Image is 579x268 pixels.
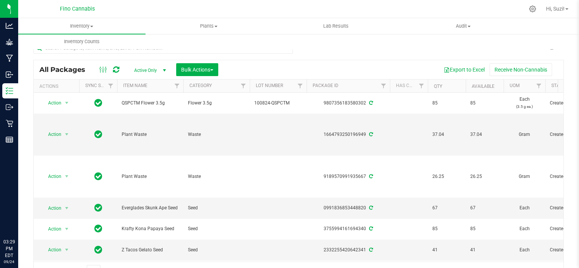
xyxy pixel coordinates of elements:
[188,225,245,232] span: Seed
[3,259,15,265] p: 09/24
[533,79,545,92] a: Filter
[470,204,499,212] span: 67
[432,246,461,254] span: 41
[189,83,212,88] a: Category
[188,131,245,138] span: Waste
[41,98,62,108] span: Action
[508,96,541,110] span: Each
[368,247,373,252] span: Sync from Compliance System
[400,18,527,34] a: Audit
[176,63,218,76] button: Bulk Actions
[432,204,461,212] span: 67
[470,246,499,254] span: 41
[434,84,442,89] a: Qty
[305,204,391,212] div: 0991836853448820
[237,79,250,92] a: Filter
[18,18,146,34] a: Inventory
[415,79,428,92] a: Filter
[94,223,102,234] span: In Sync
[272,18,400,34] a: Lab Results
[508,103,541,110] p: (3.5 g ea.)
[470,225,499,232] span: 85
[62,224,72,234] span: select
[368,100,373,106] span: Sync from Compliance System
[313,23,359,30] span: Lab Results
[432,225,461,232] span: 85
[368,226,373,231] span: Sync from Compliance System
[146,18,273,34] a: Plants
[122,131,179,138] span: Plant Waste
[6,38,13,46] inline-svg: Grow
[6,22,13,30] inline-svg: Analytics
[546,6,565,12] span: Hi, Suzi!
[122,100,179,107] span: QSPCTM Flower 3.5g
[62,129,72,140] span: select
[6,120,13,127] inline-svg: Retail
[508,131,541,138] span: Gram
[6,71,13,78] inline-svg: Inbound
[6,136,13,143] inline-svg: Reports
[305,225,391,232] div: 3755994161694340
[85,83,114,88] a: Sync Status
[94,98,102,108] span: In Sync
[305,173,391,180] div: 9189570991935667
[18,34,146,50] a: Inventory Counts
[390,79,428,93] th: Has COA
[122,173,179,180] span: Plant Waste
[188,246,245,254] span: Seed
[94,171,102,182] span: In Sync
[94,245,102,255] span: In Sync
[551,83,568,88] a: Status
[188,204,245,212] span: Seed
[508,246,541,254] span: Each
[41,171,62,182] span: Action
[171,79,183,92] a: Filter
[62,203,72,213] span: select
[3,238,15,259] p: 03:29 PM EDT
[490,63,552,76] button: Receive Non-Cannabis
[41,245,62,255] span: Action
[368,132,373,137] span: Sync from Compliance System
[470,173,499,180] span: 26.25
[508,204,541,212] span: Each
[6,55,13,62] inline-svg: Manufacturing
[368,205,373,210] span: Sync from Compliance System
[470,100,499,107] span: 85
[54,38,110,45] span: Inventory Counts
[305,246,391,254] div: 2332255420642341
[41,129,62,140] span: Action
[508,173,541,180] span: Gram
[6,103,13,111] inline-svg: Outbound
[313,83,338,88] a: Package ID
[94,203,102,213] span: In Sync
[94,129,102,140] span: In Sync
[41,224,62,234] span: Action
[39,84,76,89] div: Actions
[472,84,494,89] a: Available
[377,79,390,92] a: Filter
[41,203,62,213] span: Action
[254,100,302,107] span: 100824-QSPCTM
[18,23,146,30] span: Inventory
[181,67,213,73] span: Bulk Actions
[432,173,461,180] span: 26.25
[6,87,13,95] inline-svg: Inventory
[123,83,147,88] a: Item Name
[8,207,30,230] iframe: Resource center
[400,23,527,30] span: Audit
[439,63,490,76] button: Export to Excel
[510,83,520,88] a: UOM
[508,225,541,232] span: Each
[188,173,245,180] span: Waste
[294,79,307,92] a: Filter
[305,100,391,107] div: 9807356183580302
[432,100,461,107] span: 85
[188,100,245,107] span: Flower 3.5g
[62,171,72,182] span: select
[368,174,373,179] span: Sync from Compliance System
[256,83,283,88] a: Lot Number
[122,246,179,254] span: Z Tacos Gelato Seed
[432,131,461,138] span: 37.04
[122,225,179,232] span: Krafty Kona Papaya Seed
[39,65,93,74] span: All Packages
